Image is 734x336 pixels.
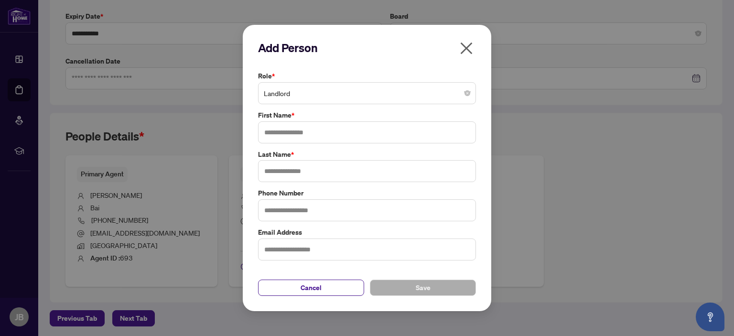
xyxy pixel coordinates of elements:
span: Landlord [264,84,470,102]
button: Cancel [258,280,364,296]
span: close [459,41,474,56]
label: Role [258,71,476,81]
label: First Name [258,110,476,120]
button: Open asap [696,303,724,331]
label: Last Name [258,149,476,160]
label: Phone Number [258,188,476,198]
span: Cancel [301,280,322,295]
label: Email Address [258,227,476,238]
button: Save [370,280,476,296]
h2: Add Person [258,40,476,55]
span: close-circle [464,90,470,96]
